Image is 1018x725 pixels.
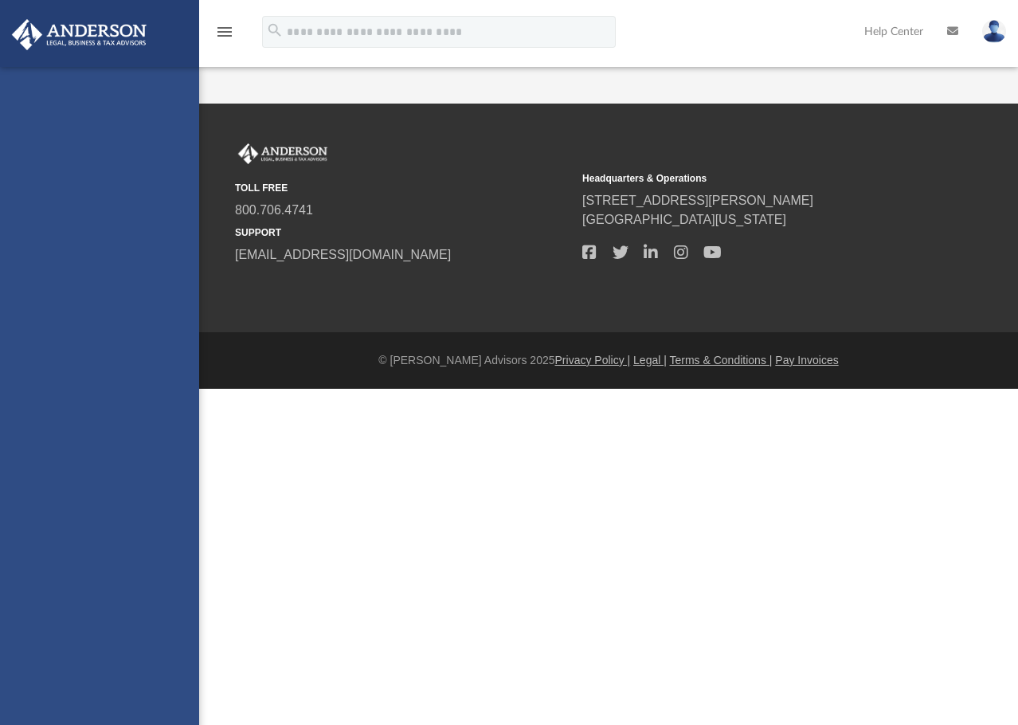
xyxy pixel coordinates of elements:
div: © [PERSON_NAME] Advisors 2025 [199,352,1018,369]
a: Pay Invoices [775,354,838,366]
a: [STREET_ADDRESS][PERSON_NAME] [582,194,813,207]
i: search [266,22,284,39]
a: Legal | [633,354,667,366]
i: menu [215,22,234,41]
a: [GEOGRAPHIC_DATA][US_STATE] [582,213,786,226]
a: [EMAIL_ADDRESS][DOMAIN_NAME] [235,248,451,261]
img: Anderson Advisors Platinum Portal [235,143,331,164]
a: 800.706.4741 [235,203,313,217]
small: Headquarters & Operations [582,171,918,186]
a: menu [215,30,234,41]
small: SUPPORT [235,225,571,240]
a: Privacy Policy | [555,354,631,366]
img: User Pic [982,20,1006,43]
img: Anderson Advisors Platinum Portal [7,19,151,50]
a: Terms & Conditions | [670,354,773,366]
small: TOLL FREE [235,181,571,195]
